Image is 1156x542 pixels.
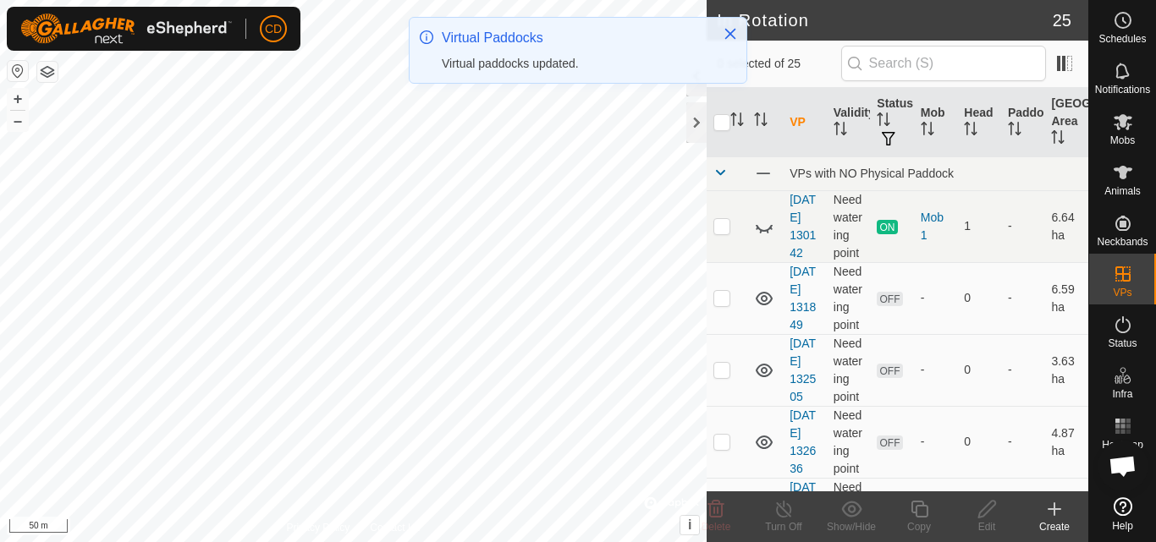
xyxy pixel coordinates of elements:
[1008,124,1021,138] p-sorticon: Activate to sort
[730,115,744,129] p-sorticon: Activate to sort
[827,190,871,262] td: Need watering point
[717,10,1053,30] h2: In Rotation
[790,408,816,475] a: [DATE] 132636
[885,519,953,534] div: Copy
[841,46,1046,81] input: Search (S)
[1113,287,1131,298] span: VPs
[877,435,902,450] span: OFF
[921,209,951,244] div: Mob 1
[1112,521,1133,531] span: Help
[877,115,890,129] p-sorticon: Activate to sort
[1001,334,1045,406] td: -
[750,519,817,534] div: Turn Off
[1001,406,1045,478] td: -
[877,364,902,378] span: OFF
[680,516,699,534] button: i
[877,220,897,234] span: ON
[717,55,840,73] span: 0 selected of 25
[790,265,816,331] a: [DATE] 131849
[1001,190,1045,262] td: -
[37,62,58,82] button: Map Layers
[1110,135,1135,145] span: Mobs
[790,193,816,260] a: [DATE] 130142
[957,190,1001,262] td: 1
[1097,237,1148,247] span: Neckbands
[370,520,420,535] a: Contact Us
[265,20,282,38] span: CD
[921,433,951,451] div: -
[1102,440,1143,450] span: Heatmap
[834,124,847,138] p-sorticon: Activate to sort
[442,28,706,48] div: Virtual Paddocks
[1044,334,1088,406] td: 3.63 ha
[921,361,951,379] div: -
[957,88,1001,157] th: Head
[1044,190,1088,262] td: 6.64 ha
[783,88,827,157] th: VP
[827,334,871,406] td: Need watering point
[1053,8,1071,33] span: 25
[20,14,232,44] img: Gallagher Logo
[914,88,958,157] th: Mob
[1051,133,1065,146] p-sorticon: Activate to sort
[442,55,706,73] div: Virtual paddocks updated.
[827,406,871,478] td: Need watering point
[1098,34,1146,44] span: Schedules
[827,88,871,157] th: Validity
[817,519,885,534] div: Show/Hide
[1044,262,1088,334] td: 6.59 ha
[754,115,768,129] p-sorticon: Activate to sort
[1044,88,1088,157] th: [GEOGRAPHIC_DATA] Area
[957,406,1001,478] td: 0
[8,111,28,131] button: –
[1104,186,1141,196] span: Animals
[790,167,1082,180] div: VPs with NO Physical Paddock
[877,292,902,306] span: OFF
[957,334,1001,406] td: 0
[1001,262,1045,334] td: -
[1044,406,1088,478] td: 4.87 ha
[827,262,871,334] td: Need watering point
[957,262,1001,334] td: 0
[1021,519,1088,534] div: Create
[1001,88,1045,157] th: Paddock
[8,61,28,81] button: Reset Map
[287,520,350,535] a: Privacy Policy
[921,124,934,138] p-sorticon: Activate to sort
[8,89,28,109] button: +
[921,289,951,307] div: -
[790,337,816,403] a: [DATE] 132505
[718,22,742,46] button: Close
[688,517,691,532] span: i
[702,521,731,533] span: Delete
[1098,441,1148,491] div: Open chat
[953,519,1021,534] div: Edit
[1095,85,1150,95] span: Notifications
[870,88,914,157] th: Status
[1089,490,1156,538] a: Help
[1108,338,1137,348] span: Status
[1112,389,1132,399] span: Infra
[964,124,977,138] p-sorticon: Activate to sort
